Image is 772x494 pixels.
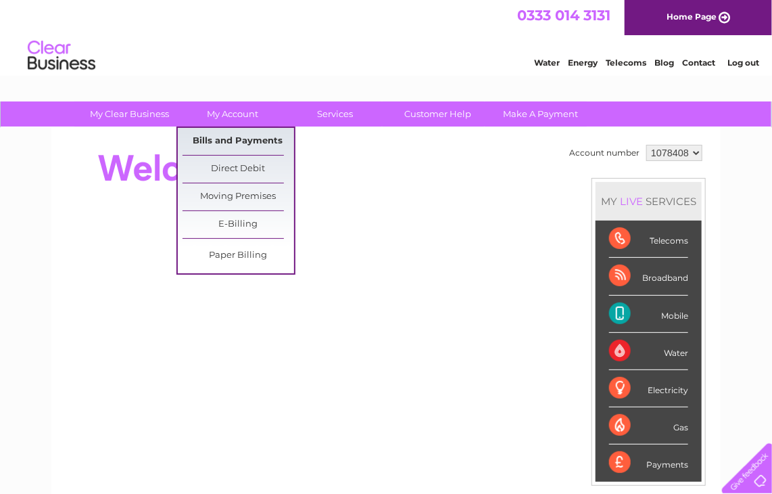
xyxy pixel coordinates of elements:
[727,58,759,68] a: Log out
[596,182,702,221] div: MY SERVICES
[609,221,688,258] div: Telecoms
[609,258,688,295] div: Broadband
[609,370,688,407] div: Electricity
[609,296,688,333] div: Mobile
[566,141,643,164] td: Account number
[654,58,674,68] a: Blog
[609,407,688,445] div: Gas
[280,102,391,127] a: Services
[609,333,688,370] div: Water
[183,183,294,210] a: Moving Premises
[177,102,289,127] a: My Account
[682,58,715,68] a: Contact
[68,7,706,66] div: Clear Business is a trading name of Verastar Limited (registered in [GEOGRAPHIC_DATA] No. 3667643...
[183,128,294,155] a: Bills and Payments
[517,7,610,24] a: 0333 014 3131
[183,211,294,238] a: E-Billing
[606,58,646,68] a: Telecoms
[74,102,186,127] a: My Clear Business
[568,58,598,68] a: Energy
[617,195,646,208] div: LIVE
[485,102,597,127] a: Make A Payment
[183,156,294,183] a: Direct Debit
[383,102,494,127] a: Customer Help
[534,58,560,68] a: Water
[609,445,688,481] div: Payments
[27,35,96,76] img: logo.png
[183,242,294,269] a: Paper Billing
